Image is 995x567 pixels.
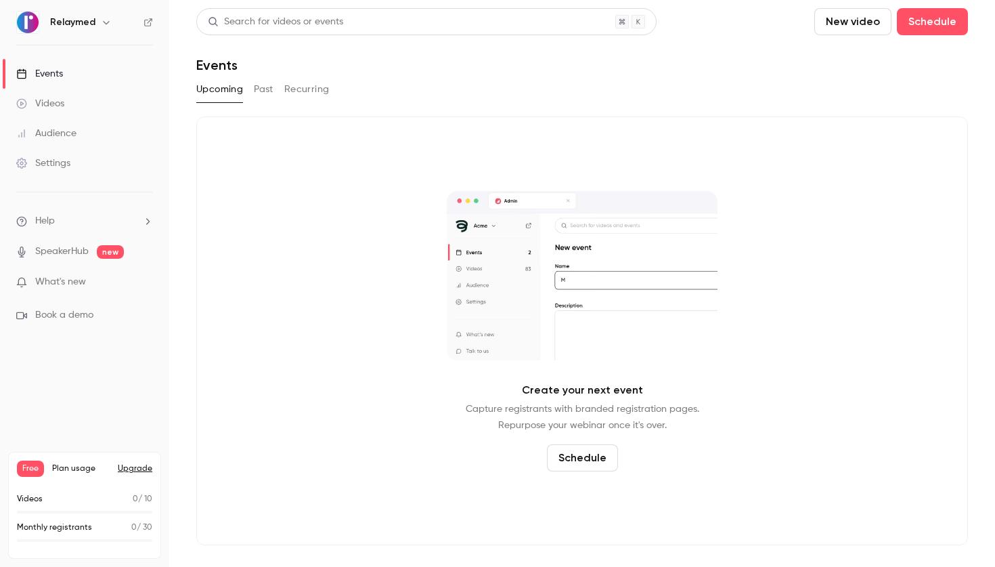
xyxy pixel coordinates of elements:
[16,97,64,110] div: Videos
[897,8,968,35] button: Schedule
[522,382,643,398] p: Create your next event
[254,79,273,100] button: Past
[118,463,152,474] button: Upgrade
[35,275,86,289] span: What's new
[547,444,618,471] button: Schedule
[35,245,89,259] a: SpeakerHub
[97,245,124,259] span: new
[131,522,152,534] p: / 30
[35,308,93,322] span: Book a demo
[50,16,95,29] h6: Relaymed
[16,156,70,170] div: Settings
[17,12,39,33] img: Relaymed
[16,127,76,140] div: Audience
[16,67,63,81] div: Events
[131,524,137,532] span: 0
[17,461,44,477] span: Free
[814,8,891,35] button: New video
[196,57,238,73] h1: Events
[284,79,330,100] button: Recurring
[133,495,138,503] span: 0
[196,79,243,100] button: Upcoming
[16,214,153,228] li: help-dropdown-opener
[35,214,55,228] span: Help
[17,493,43,505] p: Videos
[133,493,152,505] p: / 10
[466,401,699,434] p: Capture registrants with branded registration pages. Repurpose your webinar once it's over.
[208,15,343,29] div: Search for videos or events
[52,463,110,474] span: Plan usage
[17,522,92,534] p: Monthly registrants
